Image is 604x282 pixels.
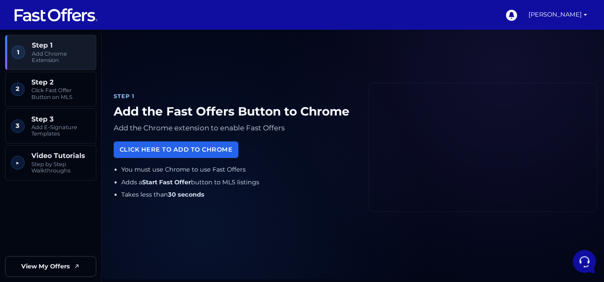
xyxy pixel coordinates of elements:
img: dark [20,98,30,108]
a: Click Here to Add to Chrome [114,141,238,158]
span: Step 2 [31,78,90,86]
span: Aura [36,61,128,70]
span: Video Tutorials [31,152,90,160]
span: Step 1 [32,41,90,49]
a: 2 Step 2 Click Fast Offer Button on MLS [5,72,96,107]
p: 10mo ago [133,61,156,69]
a: Open Help Center [106,153,156,160]
h1: Add the Fast Offers Button to Chrome [114,104,355,119]
p: Home [25,216,40,223]
p: Help [131,216,143,223]
span: ▶︎ [11,156,25,169]
span: View My Offers [21,262,70,271]
button: Messages [59,204,111,223]
span: Add E-Signature Templates [31,124,90,137]
a: See all [137,48,156,54]
div: Step 1 [114,92,355,101]
span: Step 3 [31,115,90,123]
span: 1 [11,45,25,59]
span: Find an Answer [14,153,58,160]
p: You: Ok maybe disregard, I just noticed that the listing I used has now been "suspended"...this m... [36,104,134,113]
span: Step by Step Walkthroughs [31,161,90,174]
a: Fast OffersYou:Ok maybe disregard, I just noticed that the listing I used has now been "suspended... [10,90,159,116]
a: AuraYou're welcome! If you have any other questions or need further assistance, feel free to ask.... [10,58,159,83]
iframe: Customerly Messenger Launcher [571,248,598,275]
img: dark [14,62,31,79]
li: Takes less than [121,190,355,200]
span: Start a Conversation [61,124,119,131]
p: [DATE] [140,94,156,102]
p: You're welcome! If you have any other questions or need further assistance, feel free to ask. Hav... [36,71,128,80]
button: Help [111,204,163,223]
a: View My Offers [5,256,96,277]
span: Add Chrome Extension [32,51,90,64]
span: Click Fast Offer Button on MLS [31,87,90,100]
li: You must use Chrome to use Fast Offers [121,165,355,175]
span: Fast Offers [36,94,134,102]
span: 3 [11,119,25,133]
span: 2 [11,82,25,96]
button: Start a Conversation [14,119,156,136]
a: 3 Step 3 Add E-Signature Templates [5,108,96,144]
button: Home [7,204,59,223]
a: 1 Step 1 Add Chrome Extension [5,35,96,70]
strong: 30 seconds [168,191,204,198]
span: Your Conversations [14,48,69,54]
img: dark [14,98,24,108]
p: Add the Chrome extension to enable Fast Offers [114,122,355,134]
h2: Hello [PERSON_NAME] 👋 [7,7,143,34]
p: Messages [73,216,97,223]
a: ▶︎ Video Tutorials Step by Step Walkthroughs [5,145,96,180]
strong: Start Fast Offer [142,178,191,186]
li: Adds a button to MLS listings [121,178,355,187]
iframe: Fast Offers Chrome Extension [369,83,597,211]
input: Search for an Article... [19,172,139,180]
